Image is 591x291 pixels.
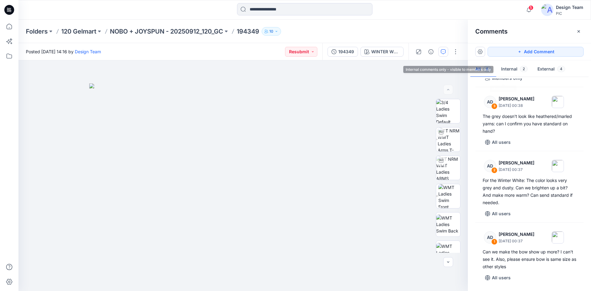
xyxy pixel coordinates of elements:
img: WMT Ladies Swim Left [436,243,460,262]
button: External [533,62,570,77]
span: 2 [520,66,528,72]
div: The grey doesn't look like heathered/marled yarns: can I confirm you have standard on hand? [483,113,576,135]
button: WINTER WHITE [360,47,404,57]
p: [PERSON_NAME] [499,95,534,103]
a: NOBO + JOYSPUN - 20250912_120_GC [110,27,223,36]
p: [PERSON_NAME] [499,159,534,167]
img: WMT Ladies Swim Back [436,215,460,234]
button: Details [426,47,436,57]
p: 10 [269,28,273,35]
p: [DATE] 00:37 [499,167,534,173]
div: 3 [491,103,497,109]
p: 194349 [237,27,259,36]
div: WINTER WHITE [371,48,400,55]
button: All users [483,273,513,283]
div: 194349 [338,48,354,55]
span: 4 [557,66,565,72]
button: All users [483,137,513,147]
div: 1 [491,239,497,245]
img: 3/4 Ladies Swim Default [436,99,460,123]
span: 6 [483,66,491,72]
a: 120 Gelmart [61,27,96,36]
div: AD [484,231,496,244]
span: 5 [529,5,533,10]
button: 194349 [328,47,358,57]
button: Add Comment [488,47,584,57]
p: [DATE] 00:37 [499,238,534,244]
h2: Comments [475,28,508,35]
div: PIC [556,11,583,16]
span: Posted [DATE] 14:16 by [26,48,101,55]
button: Internal [496,62,533,77]
p: All users [492,210,511,217]
p: All users [492,139,511,146]
a: Design Team [75,49,101,54]
p: [PERSON_NAME] [499,231,534,238]
div: AD [484,160,496,172]
img: WMT Ladies Swim Front [438,184,460,208]
button: All users [483,209,513,219]
div: For the Winter White: The color looks very grey and dusty. Can we brighten up a bit? And make mor... [483,177,576,206]
div: AD [484,96,496,108]
a: Folders [26,27,48,36]
img: avatar [541,4,553,16]
button: 10 [262,27,281,36]
p: All users [492,274,511,281]
div: 2 [491,167,497,173]
img: TT NRM WMT Ladies ARMS DOWN [436,156,460,180]
button: All [470,62,496,77]
div: Design Team [556,4,583,11]
img: TT NRM WMT Ladies Arms T-POSE [438,127,460,152]
div: Can we make the bow show up more? I can't see it. Also, please ensure bow is same size as other s... [483,248,576,270]
p: [DATE] 00:38 [499,103,534,109]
